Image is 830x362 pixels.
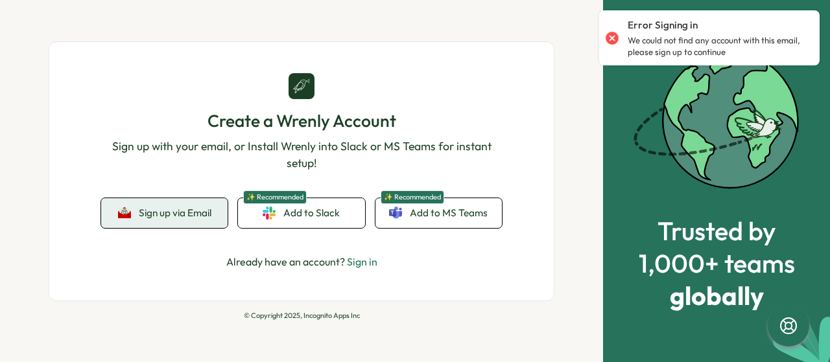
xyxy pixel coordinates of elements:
a: ✨ RecommendedAdd to Slack [238,198,364,228]
span: ✨ Recommended [243,190,307,204]
a: Sign in [347,255,377,268]
span: Add to Slack [283,206,340,220]
p: Error Signing in [628,18,698,32]
p: Sign up with your email, or Install Wrenly into Slack or MS Teams for instant setup! [101,138,502,172]
button: Sign up via Email [101,198,228,228]
span: Sign up via Email [139,207,211,219]
span: 1,000+ teams [639,249,795,277]
span: globally [639,281,795,310]
p: We could not find any account with this email, please sign up to continue [628,35,807,58]
span: Trusted by [639,216,795,245]
p: Already have an account? [226,254,377,270]
h1: Create a Wrenly Account [101,109,502,132]
span: Add to MS Teams [410,206,488,220]
p: © Copyright 2025, Incognito Apps Inc [49,311,554,320]
span: ✨ Recommended [381,190,444,204]
a: ✨ RecommendedAdd to MS Teams [375,198,502,228]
